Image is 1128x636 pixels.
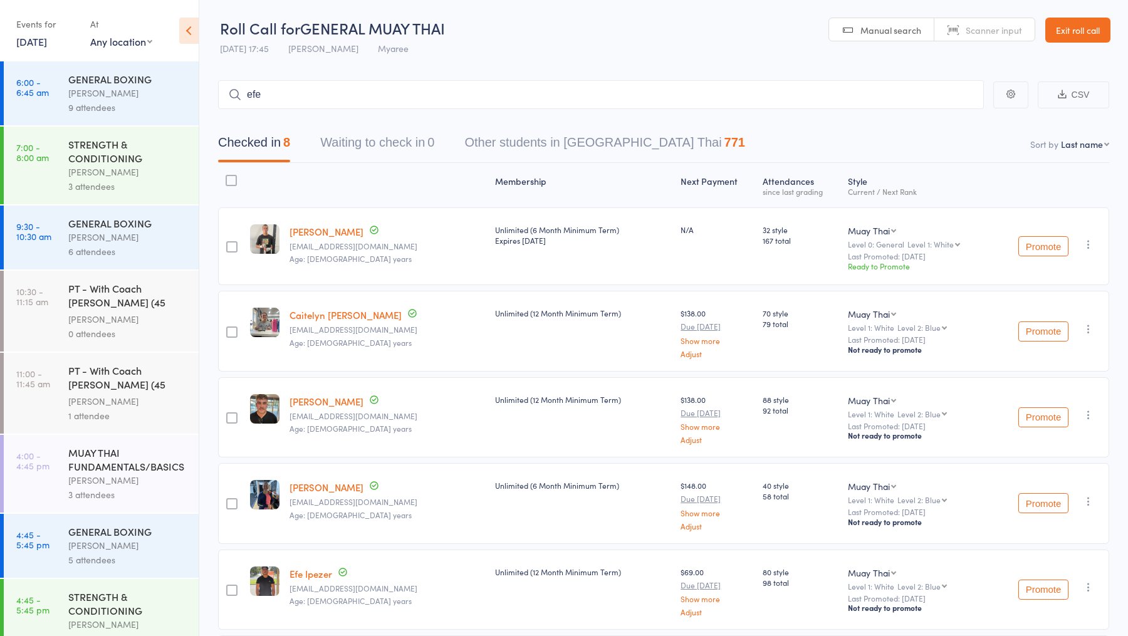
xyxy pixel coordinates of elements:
small: Last Promoted: [DATE] [848,252,987,261]
span: Scanner input [966,24,1022,36]
button: Promote [1018,321,1068,341]
small: Due [DATE] [681,409,753,417]
div: [PERSON_NAME] [68,230,188,244]
span: 70 style [763,308,838,318]
div: $138.00 [681,308,753,357]
div: Expires [DATE] [495,235,671,246]
div: Unlimited (12 Month Minimum Term) [495,308,671,318]
img: image1709031048.png [250,394,279,424]
a: Show more [681,509,753,517]
div: $138.00 [681,394,753,444]
a: Adjust [681,522,753,530]
div: [PERSON_NAME] [68,473,188,487]
span: Age: [DEMOGRAPHIC_DATA] years [290,337,412,348]
img: image1730358347.png [250,224,279,254]
div: At [90,14,152,34]
img: image1719028136.png [250,566,279,596]
time: 4:00 - 4:45 pm [16,451,50,471]
div: Unlimited (6 Month Minimum Term) [495,480,671,491]
input: Search by name [218,80,984,109]
span: Age: [DEMOGRAPHIC_DATA] years [290,253,412,264]
span: Manual search [860,24,921,36]
div: 0 attendees [68,326,188,341]
small: Last Promoted: [DATE] [848,335,987,344]
button: Promote [1018,407,1068,427]
a: Efe Ipezer [290,567,332,580]
span: 58 total [763,491,838,501]
span: [PERSON_NAME] [288,42,358,55]
div: 5 attendees [68,553,188,567]
div: GENERAL BOXING [68,72,188,86]
time: 11:00 - 11:45 am [16,368,50,388]
span: Age: [DEMOGRAPHIC_DATA] years [290,595,412,606]
a: [DATE] [16,34,47,48]
span: [DATE] 17:45 [220,42,269,55]
div: Any location [90,34,152,48]
div: Last name [1061,138,1103,150]
div: $148.00 [681,480,753,529]
div: Muay Thai [848,394,890,407]
div: since last grading [763,187,838,195]
div: GENERAL BOXING [68,524,188,538]
div: Level 1: White [848,410,987,418]
div: Not ready to promote [848,517,987,527]
small: Due [DATE] [681,322,753,331]
div: Not ready to promote [848,430,987,441]
div: Not ready to promote [848,603,987,613]
a: Exit roll call [1045,18,1110,43]
button: Checked in8 [218,129,290,162]
div: Muay Thai [848,224,890,237]
div: Level 2: Blue [897,410,941,418]
div: GENERAL BOXING [68,216,188,230]
div: Membership [490,169,676,202]
div: [PERSON_NAME] [68,165,188,179]
div: Atten­dances [758,169,843,202]
div: [PERSON_NAME] [68,394,188,409]
div: Next Payment [676,169,758,202]
a: 9:30 -10:30 amGENERAL BOXING[PERSON_NAME]6 attendees [4,206,199,269]
div: [PERSON_NAME] [68,538,188,553]
div: Not ready to promote [848,345,987,355]
div: 6 attendees [68,244,188,259]
div: 3 attendees [68,179,188,194]
small: jracmaevans@gmail.com [290,412,485,420]
div: PT - With Coach [PERSON_NAME] (45 minutes) [68,281,188,312]
span: Roll Call for [220,18,300,38]
div: Level 1: White [848,496,987,504]
small: Due [DATE] [681,581,753,590]
a: Show more [681,595,753,603]
div: Unlimited (12 Month Minimum Term) [495,394,671,405]
button: CSV [1038,81,1109,108]
a: 11:00 -11:45 amPT - With Coach [PERSON_NAME] (45 minutes)[PERSON_NAME]1 attendee [4,353,199,434]
label: Sort by [1030,138,1058,150]
span: 40 style [763,480,838,491]
div: [PERSON_NAME] [68,86,188,100]
button: Promote [1018,493,1068,513]
div: Events for [16,14,78,34]
small: Last Promoted: [DATE] [848,508,987,516]
span: 80 style [763,566,838,577]
div: [PERSON_NAME] [68,617,188,632]
time: 7:00 - 8:00 am [16,142,49,162]
div: Muay Thai [848,566,890,579]
div: MUAY THAI FUNDAMENTALS/BASICS [68,446,188,473]
span: 88 style [763,394,838,405]
span: 167 total [763,235,838,246]
time: 10:30 - 11:15 am [16,286,48,306]
a: Adjust [681,435,753,444]
small: Last Promoted: [DATE] [848,422,987,430]
div: Unlimited (12 Month Minimum Term) [495,566,671,577]
a: 6:00 -6:45 amGENERAL BOXING[PERSON_NAME]9 attendees [4,61,199,125]
div: STRENGTH & CONDITIONING [68,590,188,617]
div: 0 [427,135,434,149]
a: Adjust [681,608,753,616]
div: Level 1: White [848,323,987,331]
time: 4:45 - 5:45 pm [16,595,50,615]
div: Level 0: General [848,240,987,248]
small: samjellis99@gmail.com [290,242,485,251]
div: Level 1: White [907,240,954,248]
span: 79 total [763,318,838,329]
div: 1 attendee [68,409,188,423]
span: Age: [DEMOGRAPHIC_DATA] years [290,509,412,520]
a: Caitelyn [PERSON_NAME] [290,308,402,321]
